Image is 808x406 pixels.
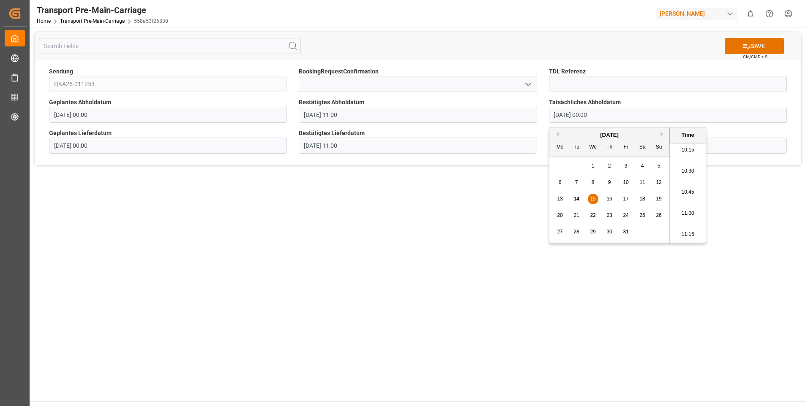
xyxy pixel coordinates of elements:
div: Choose Monday, October 13th, 2025 [555,194,565,204]
span: 19 [656,196,661,202]
div: Sa [637,142,648,153]
button: [PERSON_NAME] [656,5,741,22]
div: Choose Sunday, October 19th, 2025 [654,194,664,204]
span: 26 [656,212,661,218]
span: 27 [557,229,562,235]
input: DD.MM.YYYY HH:MM [49,138,287,154]
span: 23 [606,212,612,218]
span: 3 [625,163,628,169]
div: Su [654,142,664,153]
input: Search Fields [39,38,301,54]
span: 5 [658,163,661,169]
div: Th [604,142,615,153]
div: Choose Monday, October 20th, 2025 [555,210,565,221]
button: Next Month [661,132,666,137]
div: Choose Wednesday, October 22nd, 2025 [588,210,598,221]
span: 6 [559,179,562,185]
div: Choose Saturday, October 11th, 2025 [637,177,648,188]
li: 11:15 [670,224,706,245]
li: 10:30 [670,161,706,182]
button: SAVE [725,38,784,54]
span: 17 [623,196,628,202]
button: Previous Month [554,132,559,137]
span: Sendung [49,67,73,76]
li: 11:00 [670,203,706,224]
span: 30 [606,229,612,235]
span: 28 [573,229,579,235]
span: TDL Referenz [549,67,586,76]
button: Help Center [760,4,779,23]
button: open menu [521,78,534,91]
span: BookingRequestConfirmation [299,67,379,76]
button: show 0 new notifications [741,4,760,23]
span: 21 [573,212,579,218]
div: We [588,142,598,153]
div: Fr [621,142,631,153]
div: Transport Pre-Main-Carriage [37,4,168,16]
span: Tatsächliches Abholdatum [549,98,621,107]
div: Choose Wednesday, October 1st, 2025 [588,161,598,171]
div: Choose Monday, October 27th, 2025 [555,227,565,237]
span: 31 [623,229,628,235]
a: Home [37,18,51,24]
input: DD.MM.YYYY HH:MM [49,107,287,123]
div: Choose Wednesday, October 8th, 2025 [588,177,598,188]
span: 13 [557,196,562,202]
div: Choose Saturday, October 25th, 2025 [637,210,648,221]
div: Choose Wednesday, October 29th, 2025 [588,227,598,237]
div: Choose Friday, October 10th, 2025 [621,177,631,188]
div: Choose Friday, October 17th, 2025 [621,194,631,204]
span: Bestätigtes Abholdatum [299,98,364,107]
span: Ctrl/CMD + S [743,54,767,60]
span: 12 [656,179,661,185]
span: 11 [639,179,645,185]
div: [PERSON_NAME] [656,8,737,20]
span: 22 [590,212,595,218]
div: Choose Tuesday, October 28th, 2025 [571,227,582,237]
span: 29 [590,229,595,235]
span: 14 [573,196,579,202]
div: Time [672,131,704,139]
div: Choose Thursday, October 16th, 2025 [604,194,615,204]
span: Geplantes Lieferdatum [49,129,112,138]
div: Choose Friday, October 3rd, 2025 [621,161,631,171]
div: Choose Sunday, October 26th, 2025 [654,210,664,221]
div: Choose Monday, October 6th, 2025 [555,177,565,188]
input: DD.MM.YYYY HH:MM [299,138,537,154]
div: Choose Thursday, October 30th, 2025 [604,227,615,237]
span: 9 [608,179,611,185]
div: Choose Tuesday, October 7th, 2025 [571,177,582,188]
span: 4 [641,163,644,169]
span: 18 [639,196,645,202]
span: 24 [623,212,628,218]
div: month 2025-10 [552,158,667,240]
span: 1 [592,163,595,169]
input: DD.MM.YYYY HH:MM [549,107,787,123]
div: Choose Thursday, October 9th, 2025 [604,177,615,188]
span: 8 [592,179,595,185]
div: Choose Wednesday, October 15th, 2025 [588,194,598,204]
div: Choose Tuesday, October 14th, 2025 [571,194,582,204]
div: Choose Sunday, October 12th, 2025 [654,177,664,188]
li: 10:15 [670,140,706,161]
span: 2 [608,163,611,169]
span: 7 [575,179,578,185]
input: DD.MM.YYYY HH:MM [299,107,537,123]
div: Choose Tuesday, October 21st, 2025 [571,210,582,221]
div: Choose Friday, October 31st, 2025 [621,227,631,237]
li: 10:45 [670,182,706,203]
span: Bestätigtes Lieferdatum [299,129,365,138]
div: Choose Saturday, October 18th, 2025 [637,194,648,204]
span: 16 [606,196,612,202]
div: Choose Sunday, October 5th, 2025 [654,161,664,171]
span: 10 [623,179,628,185]
div: Tu [571,142,582,153]
div: [DATE] [549,131,669,139]
div: Choose Friday, October 24th, 2025 [621,210,631,221]
span: 25 [639,212,645,218]
div: Choose Thursday, October 23rd, 2025 [604,210,615,221]
a: Transport Pre-Main-Carriage [60,18,125,24]
span: 15 [590,196,595,202]
span: 20 [557,212,562,218]
div: Choose Thursday, October 2nd, 2025 [604,161,615,171]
